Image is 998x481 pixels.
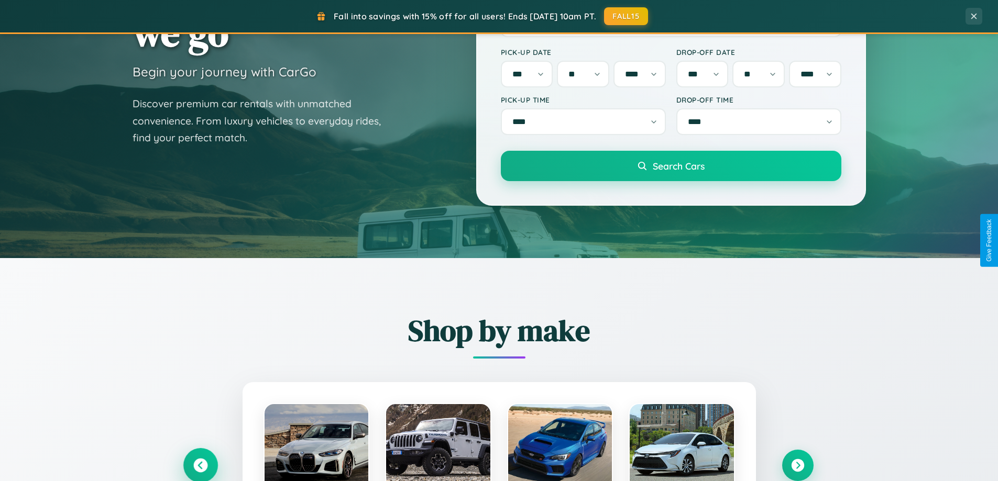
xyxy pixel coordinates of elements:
div: Give Feedback [985,219,993,262]
button: FALL15 [604,7,648,25]
p: Discover premium car rentals with unmatched convenience. From luxury vehicles to everyday rides, ... [133,95,394,147]
label: Pick-up Date [501,48,666,57]
label: Drop-off Date [676,48,841,57]
span: Search Cars [653,160,705,172]
span: Fall into savings with 15% off for all users! Ends [DATE] 10am PT. [334,11,596,21]
h2: Shop by make [185,310,814,351]
label: Drop-off Time [676,95,841,104]
h3: Begin your journey with CarGo [133,64,316,80]
label: Pick-up Time [501,95,666,104]
button: Search Cars [501,151,841,181]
